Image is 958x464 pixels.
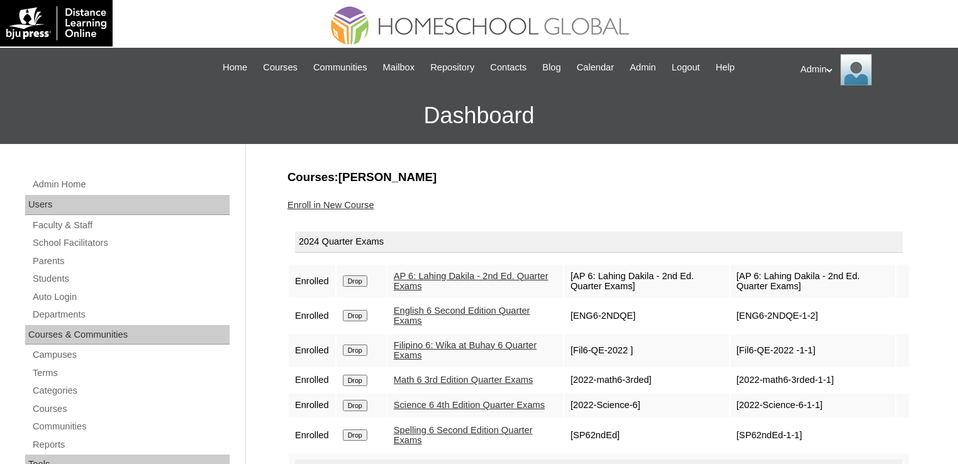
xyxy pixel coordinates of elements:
[730,334,895,367] td: [Fil6-QE-2022 -1-1]
[289,419,335,452] td: Enrolled
[295,231,903,253] div: 2024 Quarter Exams
[343,375,367,386] input: Drop
[31,218,230,233] a: Faculty & Staff
[289,265,335,298] td: Enrolled
[730,299,895,333] td: [ENG6-2NDQE-1-2]
[343,429,367,441] input: Drop
[289,368,335,392] td: Enrolled
[716,60,735,75] span: Help
[6,87,952,144] h3: Dashboard
[289,394,335,417] td: Enrolled
[31,437,230,453] a: Reports
[536,60,567,75] a: Blog
[223,60,247,75] span: Home
[564,394,729,417] td: [2022-Science-6]
[571,60,620,75] a: Calendar
[377,60,421,75] a: Mailbox
[216,60,253,75] a: Home
[31,383,230,399] a: Categories
[31,289,230,305] a: Auto Login
[666,60,706,75] a: Logout
[730,419,895,452] td: [SP62ndEd-1-1]
[484,60,533,75] a: Contacts
[564,419,729,452] td: [SP62ndEd]
[31,401,230,417] a: Courses
[801,54,946,86] div: Admin
[263,60,298,75] span: Courses
[31,271,230,287] a: Students
[394,306,530,326] a: English 6 Second Edition Quarter Exams
[564,299,729,333] td: [ENG6-2NDQE]
[25,325,230,345] div: Courses & Communities
[31,365,230,381] a: Terms
[31,307,230,323] a: Departments
[287,169,910,185] h3: Courses:[PERSON_NAME]
[343,275,367,287] input: Drop
[6,6,106,40] img: logo-white.png
[542,60,560,75] span: Blog
[730,368,895,392] td: [2022-math6-3rded-1-1]
[840,54,872,86] img: Admin Homeschool Global
[394,340,537,361] a: Filipino 6: Wika at Buhay 6 Quarter Exams
[31,253,230,269] a: Parents
[710,60,741,75] a: Help
[730,265,895,298] td: [AP 6: Lahing Dakila - 2nd Ed. Quarter Exams]
[394,271,549,292] a: AP 6: Lahing Dakila - 2nd Ed. Quarter Exams
[623,60,662,75] a: Admin
[564,334,729,367] td: [Fil6-QE-2022 ]
[730,394,895,417] td: [2022-Science-6-1-1]
[287,200,374,210] a: Enroll in New Course
[31,235,230,251] a: School Facilitators
[343,400,367,411] input: Drop
[564,368,729,392] td: [2022-math6-3rded]
[577,60,614,75] span: Calendar
[313,60,367,75] span: Communities
[25,195,230,215] div: Users
[343,310,367,321] input: Drop
[672,60,700,75] span: Logout
[490,60,526,75] span: Contacts
[630,60,656,75] span: Admin
[424,60,481,75] a: Repository
[307,60,374,75] a: Communities
[430,60,474,75] span: Repository
[394,400,545,410] a: Science 6 4th Edition Quarter Exams
[31,419,230,434] a: Communities
[289,334,335,367] td: Enrolled
[383,60,415,75] span: Mailbox
[394,425,533,446] a: Spelling 6 Second Edition Quarter Exams
[257,60,304,75] a: Courses
[31,347,230,363] a: Campuses
[31,177,230,192] a: Admin Home
[394,375,533,385] a: Math 6 3rd Edition Quarter Exams
[289,299,335,333] td: Enrolled
[564,265,729,298] td: [AP 6: Lahing Dakila - 2nd Ed. Quarter Exams]
[343,345,367,356] input: Drop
